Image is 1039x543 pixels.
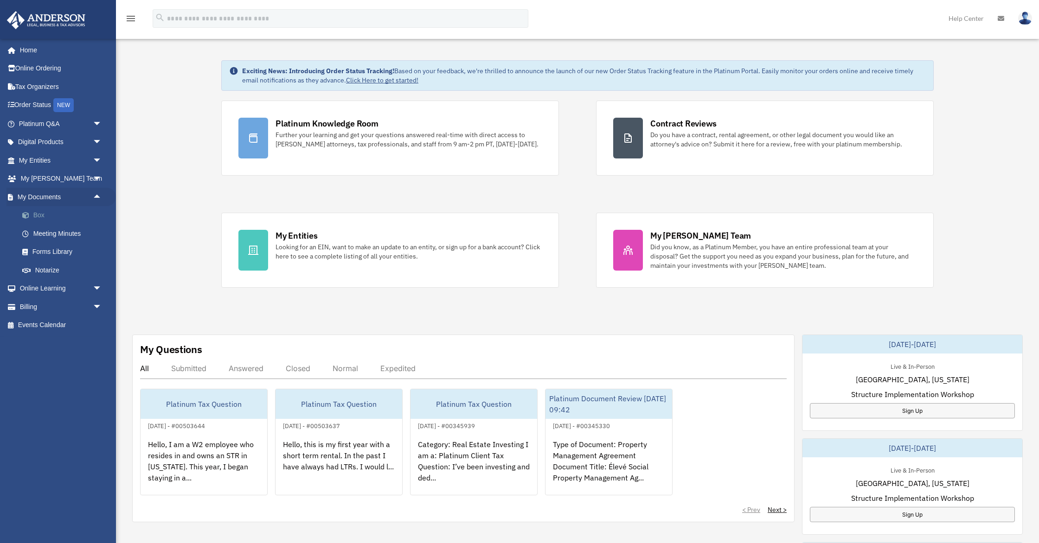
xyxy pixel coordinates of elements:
div: [DATE] - #00503644 [141,420,212,430]
span: Structure Implementation Workshop [851,389,974,400]
span: Structure Implementation Workshop [851,492,974,504]
div: Contract Reviews [650,118,717,129]
a: menu [125,16,136,24]
div: [DATE]-[DATE] [802,439,1022,457]
span: [GEOGRAPHIC_DATA], [US_STATE] [856,478,969,489]
div: Closed [286,364,310,373]
a: Platinum Knowledge Room Further your learning and get your questions answered real-time with dire... [221,101,559,176]
div: My Questions [140,342,202,356]
div: Type of Document: Property Management Agreement Document Title: Élevé Social Property Management ... [545,431,672,504]
div: My Entities [276,230,317,241]
img: User Pic [1018,12,1032,25]
a: Home [6,41,111,59]
div: [DATE] - #00345330 [545,420,617,430]
a: Tax Organizers [6,77,116,96]
div: Do you have a contract, rental agreement, or other legal document you would like an attorney's ad... [650,130,917,149]
a: Digital Productsarrow_drop_down [6,133,116,152]
a: Order StatusNEW [6,96,116,115]
strong: Exciting News: Introducing Order Status Tracking! [242,67,394,75]
div: Platinum Document Review [DATE] 09:42 [545,389,672,419]
div: Answered [229,364,263,373]
div: Platinum Knowledge Room [276,118,378,129]
div: Hello, I am a W2 employee who resides in and owns an STR in [US_STATE]. This year, I began stayin... [141,431,267,504]
div: Looking for an EIN, want to make an update to an entity, or sign up for a bank account? Click her... [276,242,542,261]
a: My Entities Looking for an EIN, want to make an update to an entity, or sign up for a bank accoun... [221,213,559,288]
span: arrow_drop_down [93,297,111,316]
span: arrow_drop_down [93,133,111,152]
div: Expedited [380,364,416,373]
div: All [140,364,149,373]
a: Platinum Q&Aarrow_drop_down [6,114,116,133]
div: [DATE] - #00345939 [410,420,482,430]
a: Forms Library [13,243,116,261]
a: Contract Reviews Do you have a contract, rental agreement, or other legal document you would like... [596,101,934,176]
a: Billingarrow_drop_down [6,297,116,316]
a: Sign Up [810,507,1015,522]
a: Notarize [13,261,116,279]
a: Box [13,206,116,225]
span: arrow_drop_down [93,114,111,133]
div: Live & In-Person [883,465,942,474]
a: Online Learningarrow_drop_down [6,279,116,298]
div: Platinum Tax Question [410,389,537,419]
div: My [PERSON_NAME] Team [650,230,751,241]
a: Sign Up [810,403,1015,418]
div: Submitted [171,364,206,373]
a: Platinum Tax Question[DATE] - #00503637Hello, this is my first year with a short term rental. In ... [275,389,403,495]
img: Anderson Advisors Platinum Portal [4,11,88,29]
div: Hello, this is my first year with a short term rental. In the past I have always had LTRs. I woul... [276,431,402,504]
div: Based on your feedback, we're thrilled to announce the launch of our new Order Status Tracking fe... [242,66,926,85]
div: Platinum Tax Question [276,389,402,419]
div: Category: Real Estate Investing I am a: Platinum Client Tax Question: I’ve been investing and ded... [410,431,537,504]
a: Next > [768,505,787,514]
div: [DATE]-[DATE] [802,335,1022,354]
div: NEW [53,98,74,112]
a: My [PERSON_NAME] Teamarrow_drop_down [6,170,116,188]
a: Platinum Document Review [DATE] 09:42[DATE] - #00345330Type of Document: Property Management Agre... [545,389,673,495]
a: Events Calendar [6,316,116,335]
a: My Documentsarrow_drop_up [6,188,116,206]
a: Platinum Tax Question[DATE] - #00503644Hello, I am a W2 employee who resides in and owns an STR i... [140,389,268,495]
span: arrow_drop_up [93,188,111,207]
span: [GEOGRAPHIC_DATA], [US_STATE] [856,374,969,385]
a: My [PERSON_NAME] Team Did you know, as a Platinum Member, you have an entire professional team at... [596,213,934,288]
a: Online Ordering [6,59,116,78]
div: Normal [333,364,358,373]
i: search [155,13,165,23]
span: arrow_drop_down [93,170,111,189]
a: Click Here to get started! [346,76,418,84]
div: Platinum Tax Question [141,389,267,419]
span: arrow_drop_down [93,279,111,298]
a: My Entitiesarrow_drop_down [6,151,116,170]
i: menu [125,13,136,24]
a: Meeting Minutes [13,224,116,243]
span: arrow_drop_down [93,151,111,170]
div: [DATE] - #00503637 [276,420,347,430]
div: Did you know, as a Platinum Member, you have an entire professional team at your disposal? Get th... [650,242,917,270]
a: Platinum Tax Question[DATE] - #00345939Category: Real Estate Investing I am a: Platinum Client Ta... [410,389,538,495]
div: Live & In-Person [883,361,942,371]
div: Further your learning and get your questions answered real-time with direct access to [PERSON_NAM... [276,130,542,149]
